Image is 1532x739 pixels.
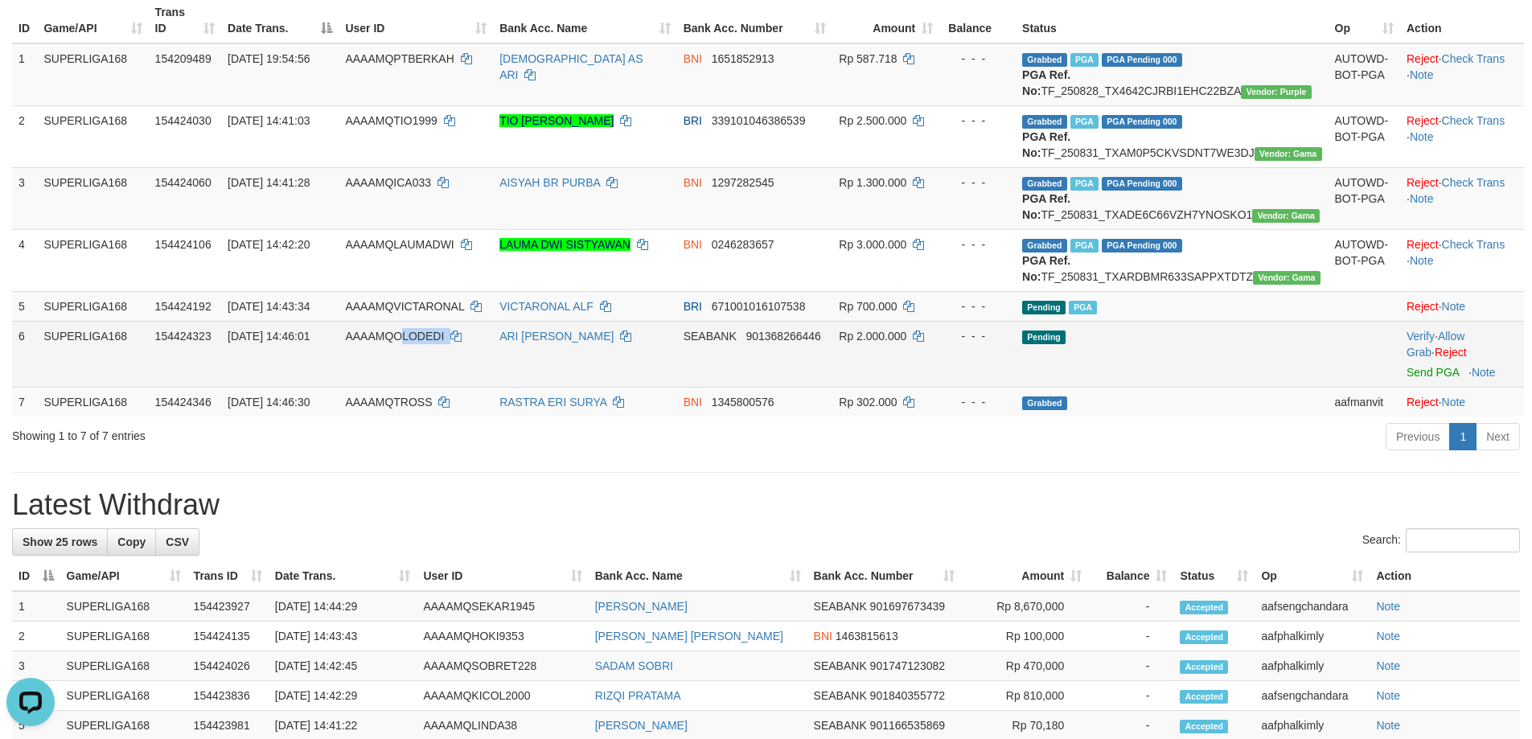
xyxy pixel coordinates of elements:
label: Search: [1362,528,1520,552]
span: Grabbed [1022,115,1067,129]
a: Note [1376,600,1400,613]
span: Marked by aafsoycanthlai [1070,177,1099,191]
div: - - - [946,298,1009,314]
span: BRI [684,300,702,313]
span: [DATE] 19:54:56 [228,52,310,65]
a: Note [1376,719,1400,732]
td: SUPERLIGA168 [37,167,148,229]
td: aafphalkimly [1255,651,1370,681]
td: · · [1400,43,1524,106]
button: Open LiveChat chat widget [6,6,55,55]
b: PGA Ref. No: [1022,192,1070,221]
td: SUPERLIGA168 [60,651,187,681]
th: ID: activate to sort column descending [12,561,60,591]
a: [PERSON_NAME] [595,600,688,613]
span: BNI [684,238,702,251]
span: BNI [814,630,832,643]
span: Pending [1022,301,1066,314]
a: CSV [155,528,199,556]
span: Copy 1463815613 to clipboard [836,630,898,643]
a: Allow Grab [1407,330,1464,359]
span: AAAAMQICA033 [345,176,431,189]
span: Rp 700.000 [839,300,897,313]
a: Reject [1407,176,1439,189]
span: BNI [684,396,702,409]
td: Rp 810,000 [961,681,1088,711]
a: Note [1410,130,1434,143]
div: - - - [946,51,1009,67]
td: [DATE] 14:43:43 [269,622,417,651]
a: Note [1376,630,1400,643]
a: Send PGA [1407,366,1459,379]
a: Reject [1407,396,1439,409]
a: Reject [1407,238,1439,251]
span: Vendor URL: https://trx4.1velocity.biz [1241,85,1311,99]
span: SEABANK [684,330,737,343]
td: Rp 100,000 [961,622,1088,651]
a: Note [1410,192,1434,205]
td: [DATE] 14:42:29 [269,681,417,711]
td: SUPERLIGA168 [37,387,148,417]
td: SUPERLIGA168 [37,105,148,167]
span: SEABANK [814,689,867,702]
th: User ID: activate to sort column ascending [417,561,588,591]
span: Copy 901166535869 to clipboard [870,719,945,732]
a: Note [1410,254,1434,267]
span: Copy [117,536,146,548]
span: Accepted [1180,601,1228,614]
span: PGA Pending [1102,239,1182,252]
input: Search: [1406,528,1520,552]
a: Reject [1407,114,1439,127]
div: Showing 1 to 7 of 7 entries [12,421,626,444]
td: · · [1400,105,1524,167]
td: aafmanvit [1329,387,1400,417]
a: VICTARONAL ALF [499,300,593,313]
td: TF_250831_TXARDBMR633SAPPXTDTZ [1016,229,1328,291]
span: Accepted [1180,720,1228,733]
td: 154424026 [187,651,269,681]
span: 154209489 [155,52,212,65]
span: AAAAMQVICTARONAL [345,300,464,313]
a: Reject [1407,52,1439,65]
span: Marked by aafchhiseyha [1070,53,1099,67]
span: Show 25 rows [23,536,97,548]
td: aafphalkimly [1255,622,1370,651]
a: Note [1376,689,1400,702]
td: 1 [12,43,37,106]
td: TF_250828_TX4642CJRBI1EHC22BZA [1016,43,1328,106]
div: - - - [946,394,1009,410]
td: aafsengchandara [1255,681,1370,711]
td: SUPERLIGA168 [60,591,187,622]
span: SEABANK [814,659,867,672]
th: Date Trans.: activate to sort column ascending [269,561,417,591]
span: [DATE] 14:41:03 [228,114,310,127]
a: RIZQI PRATAMA [595,689,681,702]
td: 2 [12,105,37,167]
span: Accepted [1180,630,1228,644]
span: Rp 2.000.000 [839,330,906,343]
td: Rp 8,670,000 [961,591,1088,622]
span: AAAAMQLAUMADWI [345,238,454,251]
th: Balance: activate to sort column ascending [1088,561,1173,591]
td: 1 [12,591,60,622]
span: Marked by aafsengchandara [1070,115,1099,129]
td: SUPERLIGA168 [37,43,148,106]
span: 154424106 [155,238,212,251]
td: SUPERLIGA168 [37,321,148,387]
span: BNI [684,176,702,189]
span: PGA Pending [1102,177,1182,191]
span: Copy 671001016107538 to clipboard [712,300,806,313]
b: PGA Ref. No: [1022,68,1070,97]
td: 3 [12,651,60,681]
span: Copy 901368266446 to clipboard [745,330,820,343]
th: Game/API: activate to sort column ascending [60,561,187,591]
span: 154424030 [155,114,212,127]
td: · [1400,387,1524,417]
span: 154424346 [155,396,212,409]
td: 6 [12,321,37,387]
td: aafsengchandara [1255,591,1370,622]
a: Copy [107,528,156,556]
span: Grabbed [1022,239,1067,252]
span: Copy 1297282545 to clipboard [712,176,774,189]
span: Marked by aafsengchandara [1069,301,1097,314]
